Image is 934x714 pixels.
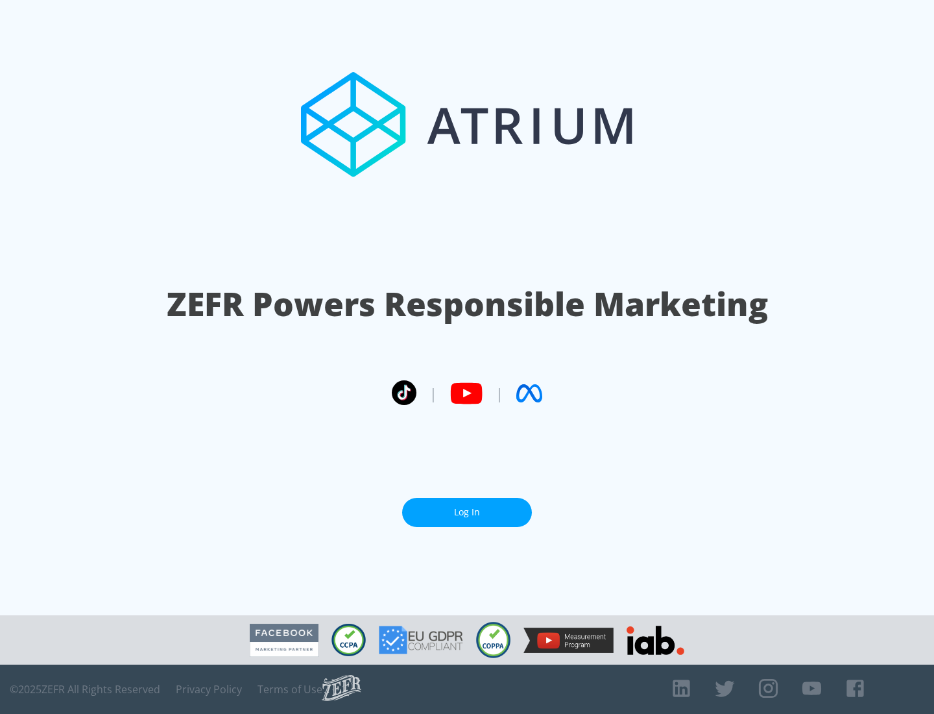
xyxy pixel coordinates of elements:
img: COPPA Compliant [476,622,510,658]
a: Log In [402,498,532,527]
span: © 2025 ZEFR All Rights Reserved [10,683,160,696]
span: | [429,384,437,403]
a: Terms of Use [257,683,322,696]
a: Privacy Policy [176,683,242,696]
h1: ZEFR Powers Responsible Marketing [167,282,768,326]
img: CCPA Compliant [331,624,366,656]
img: YouTube Measurement Program [523,628,614,653]
span: | [496,384,503,403]
img: GDPR Compliant [379,626,463,654]
img: Facebook Marketing Partner [250,624,318,657]
img: IAB [627,626,684,655]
